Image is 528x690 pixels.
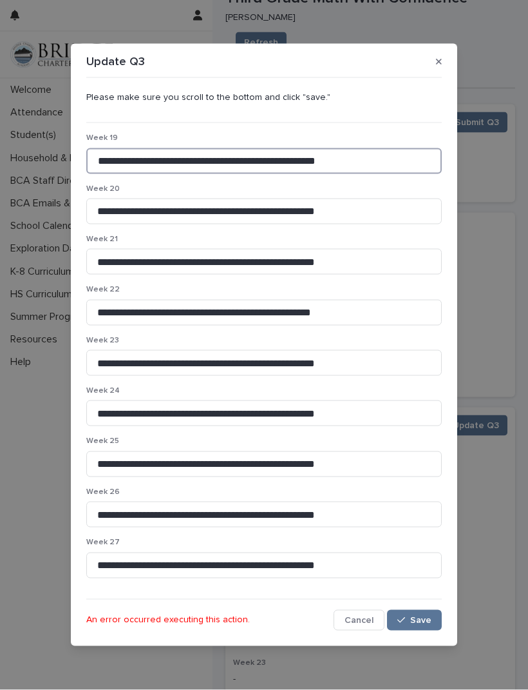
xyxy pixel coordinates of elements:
span: Save [410,616,431,625]
span: Week 26 [86,488,120,496]
p: An error occurred executing this action. [86,615,334,626]
p: Please make sure you scroll to the bottom and click "save." [86,92,442,103]
span: Week 21 [86,235,118,243]
span: Cancel [344,616,373,625]
span: Week 22 [86,286,120,293]
span: Week 25 [86,437,119,445]
span: Week 27 [86,538,120,546]
span: Week 24 [86,387,120,395]
p: Update Q3 [86,55,145,70]
span: Week 20 [86,185,120,193]
span: Week 23 [86,337,119,344]
button: Cancel [334,610,384,631]
button: Save [387,610,442,631]
span: Week 19 [86,134,118,142]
